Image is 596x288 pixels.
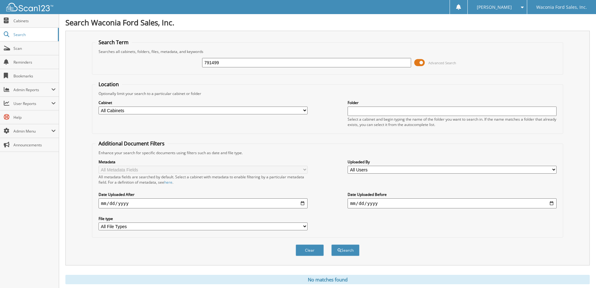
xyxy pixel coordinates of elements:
[99,100,308,105] label: Cabinet
[536,5,587,9] span: Waconia Ford Sales, Inc.
[13,18,56,24] span: Cabinets
[13,73,56,79] span: Bookmarks
[99,174,308,185] div: All metadata fields are searched by default. Select a cabinet with metadata to enable filtering b...
[13,101,51,106] span: User Reports
[95,39,132,46] legend: Search Term
[331,244,359,256] button: Search
[99,159,308,165] label: Metadata
[13,32,55,37] span: Search
[13,128,51,134] span: Admin Menu
[95,81,122,88] legend: Location
[13,60,56,65] span: Reminders
[13,46,56,51] span: Scan
[13,115,56,120] span: Help
[99,198,308,208] input: start
[6,3,53,11] img: scan123-logo-white.svg
[95,140,168,147] legend: Additional Document Filters
[477,5,512,9] span: [PERSON_NAME]
[348,117,557,127] div: Select a cabinet and begin typing the name of the folder you want to search in. If the name match...
[65,17,590,28] h1: Search Waconia Ford Sales, Inc.
[164,180,172,185] a: here
[13,142,56,148] span: Announcements
[296,244,324,256] button: Clear
[95,49,560,54] div: Searches all cabinets, folders, files, metadata, and keywords
[99,192,308,197] label: Date Uploaded After
[348,100,557,105] label: Folder
[99,216,308,221] label: File type
[428,60,456,65] span: Advanced Search
[95,150,560,155] div: Enhance your search for specific documents using filters such as date and file type.
[65,275,590,284] div: No matches found
[348,192,557,197] label: Date Uploaded Before
[13,87,51,92] span: Admin Reports
[348,198,557,208] input: end
[348,159,557,165] label: Uploaded By
[95,91,560,96] div: Optionally limit your search to a particular cabinet or folder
